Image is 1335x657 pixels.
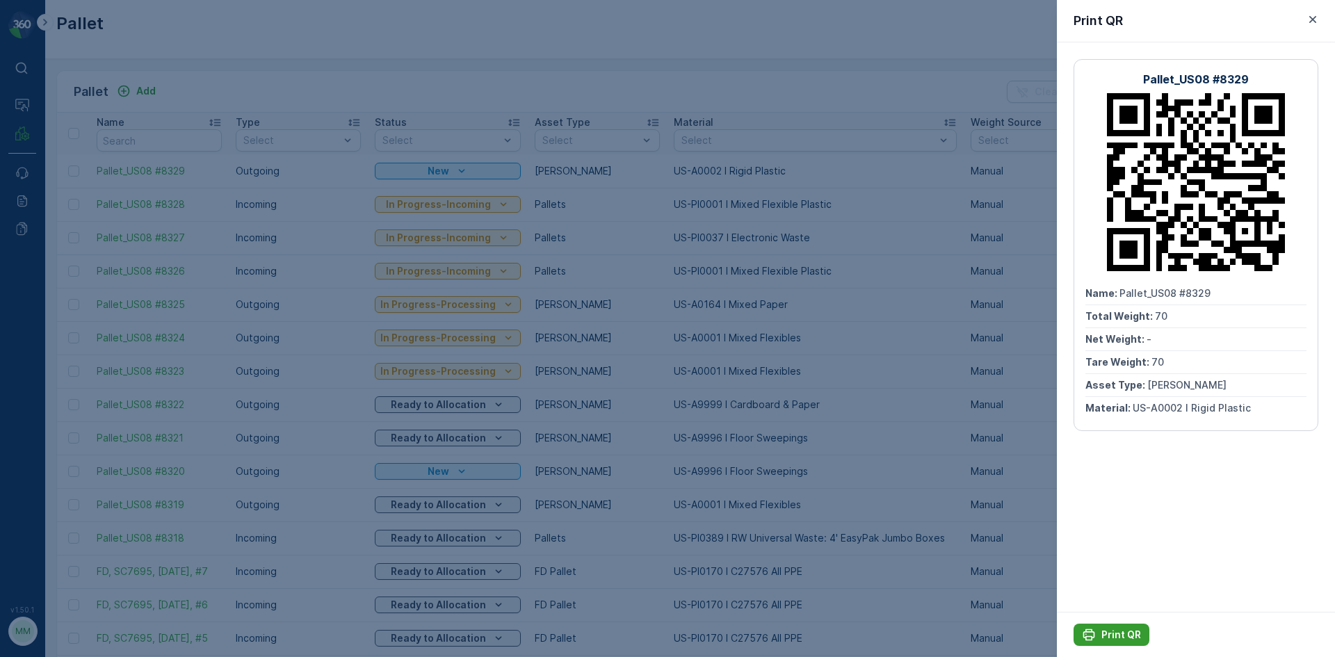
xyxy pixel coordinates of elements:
span: [PERSON_NAME] [74,320,153,332]
span: Name : [1085,287,1119,299]
span: Pallet_US08 #8325 [46,228,136,240]
span: Net Weight : [12,274,73,286]
p: Print QR [1074,11,1123,31]
span: Asset Type : [1085,379,1147,391]
span: Pallet_US08 #8329 [1119,287,1211,299]
span: Tare Weight : [1085,356,1151,368]
p: Pallet_US08 #8325 [614,12,719,29]
span: Asset Type : [12,320,74,332]
span: Net Weight : [1085,333,1147,345]
p: Print QR [1101,628,1141,642]
p: Pallet_US08 #8329 [1143,71,1249,88]
span: 70 [81,251,94,263]
span: Total Weight : [1085,310,1155,322]
span: [PERSON_NAME] [1147,379,1227,391]
span: Total Weight : [12,251,81,263]
span: US-A0164 I Mixed Paper [59,343,177,355]
button: Print QR [1074,624,1149,646]
span: - [1147,333,1151,345]
span: 70 [78,297,90,309]
span: 70 [1155,310,1167,322]
span: - [73,274,78,286]
span: Material : [1085,402,1133,414]
span: Name : [12,228,46,240]
span: 70 [1151,356,1164,368]
span: US-A0002 I Rigid Plastic [1133,402,1251,414]
span: Tare Weight : [12,297,78,309]
span: Material : [12,343,59,355]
